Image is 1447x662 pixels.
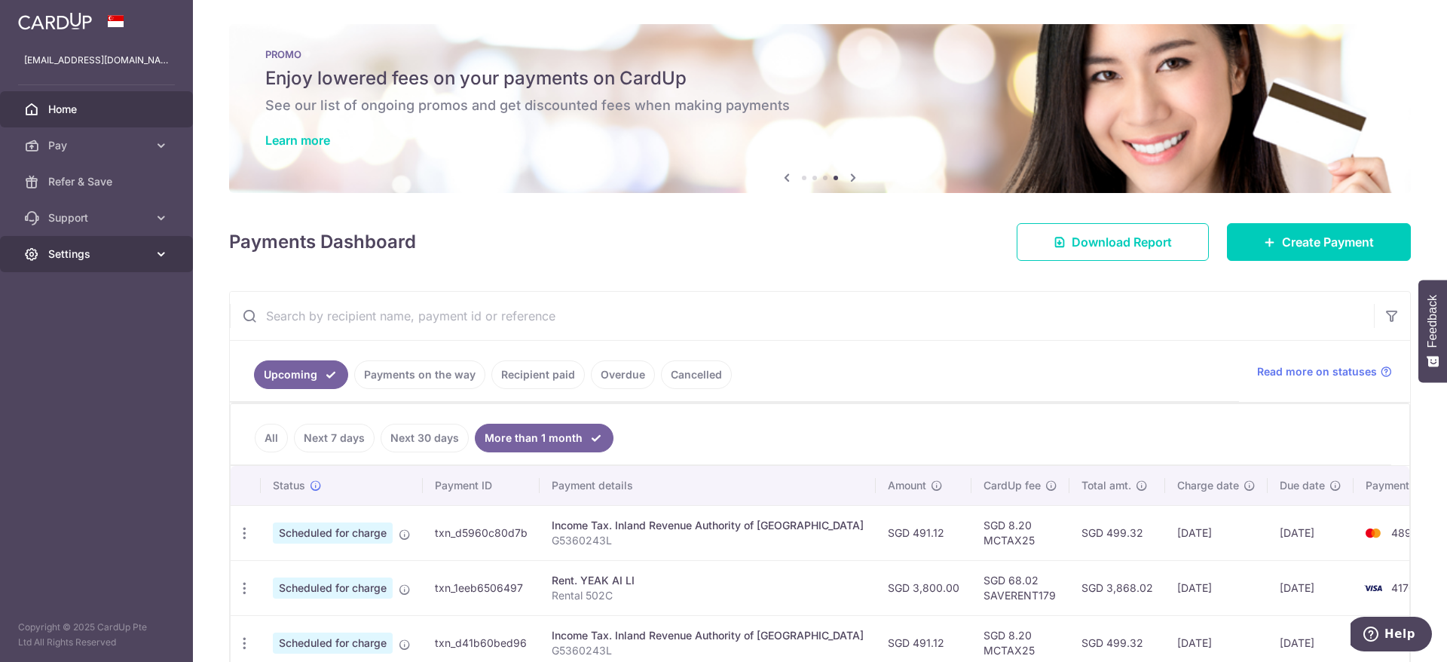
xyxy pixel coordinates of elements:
span: Create Payment [1282,233,1374,251]
span: Total amt. [1081,478,1131,493]
span: Home [48,102,148,117]
td: [DATE] [1165,505,1268,560]
span: Pay [48,138,148,153]
img: Latest Promos banner [229,24,1411,193]
span: Download Report [1072,233,1172,251]
a: All [255,424,288,452]
div: Income Tax. Inland Revenue Authority of [GEOGRAPHIC_DATA] [552,628,864,643]
span: Due date [1280,478,1325,493]
p: Rental 502C [552,588,864,603]
span: Feedback [1426,295,1439,348]
a: More than 1 month [475,424,613,452]
span: Scheduled for charge [273,578,393,599]
a: Recipient paid [491,360,585,389]
a: Learn more [265,133,330,148]
span: Status [273,478,305,493]
td: [DATE] [1165,560,1268,615]
td: txn_1eeb6506497 [423,560,540,615]
td: SGD 3,868.02 [1069,560,1165,615]
a: Create Payment [1227,223,1411,261]
a: Payments on the way [354,360,485,389]
span: 4170 [1391,581,1415,594]
a: Next 30 days [381,424,469,452]
img: Bank Card [1358,524,1388,542]
span: Read more on statuses [1257,364,1377,379]
a: Upcoming [254,360,348,389]
th: Payment details [540,466,876,505]
td: SGD 3,800.00 [876,560,971,615]
p: PROMO [265,48,1375,60]
a: Read more on statuses [1257,364,1392,379]
span: Support [48,210,148,225]
p: [EMAIL_ADDRESS][DOMAIN_NAME] [24,53,169,68]
td: [DATE] [1268,560,1354,615]
div: Rent. YEAK AI LI [552,573,864,588]
th: Payment ID [423,466,540,505]
p: G5360243L [552,533,864,548]
h4: Payments Dashboard [229,228,416,256]
button: Feedback - Show survey [1418,280,1447,382]
td: SGD 8.20 MCTAX25 [971,505,1069,560]
span: CardUp fee [984,478,1041,493]
h5: Enjoy lowered fees on your payments on CardUp [265,66,1375,90]
span: Scheduled for charge [273,633,393,654]
td: SGD 499.32 [1069,505,1165,560]
input: Search by recipient name, payment id or reference [230,292,1374,340]
td: SGD 68.02 SAVERENT179 [971,560,1069,615]
p: G5360243L [552,643,864,658]
span: Settings [48,247,148,262]
span: Amount [888,478,926,493]
img: CardUp [18,12,92,30]
a: Next 7 days [294,424,375,452]
td: [DATE] [1268,505,1354,560]
h6: See our list of ongoing promos and get discounted fees when making payments [265,97,1375,115]
span: Scheduled for charge [273,523,393,544]
a: Cancelled [661,360,732,389]
a: Overdue [591,360,655,389]
a: Download Report [1017,223,1209,261]
iframe: Opens a widget where you can find more information [1351,617,1432,654]
td: txn_d5960c80d7b [423,505,540,560]
div: Income Tax. Inland Revenue Authority of [GEOGRAPHIC_DATA] [552,518,864,533]
span: Charge date [1177,478,1239,493]
td: SGD 491.12 [876,505,971,560]
span: 4899 [1391,526,1418,539]
span: Refer & Save [48,174,148,189]
img: Bank Card [1358,579,1388,597]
